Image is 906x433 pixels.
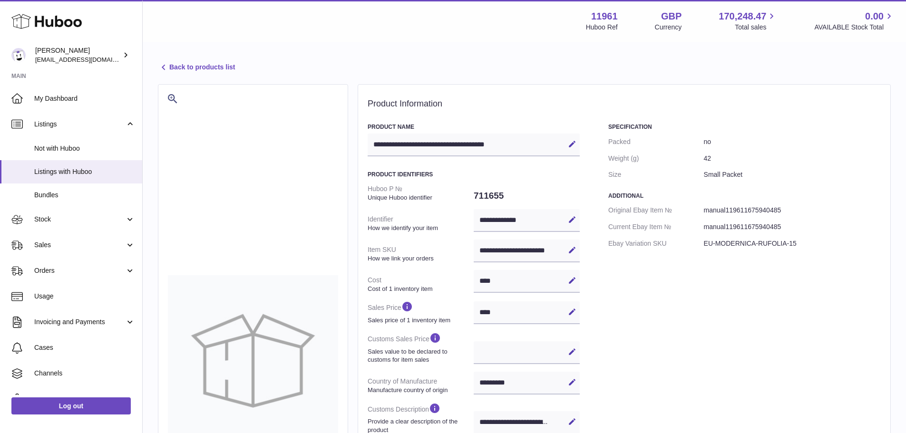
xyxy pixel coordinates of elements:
[35,46,121,64] div: [PERSON_NAME]
[34,318,125,327] span: Invoicing and Payments
[34,266,125,275] span: Orders
[368,328,474,367] dt: Customs Sales Price
[368,285,471,293] strong: Cost of 1 inventory item
[704,219,881,235] dd: manual119611675940485
[34,369,135,378] span: Channels
[35,56,140,63] span: [EMAIL_ADDRESS][DOMAIN_NAME]
[704,150,881,167] dd: 42
[368,373,474,398] dt: Country of Manufacture
[11,397,131,414] a: Log out
[608,202,704,219] dt: Original Ebay Item №
[814,10,895,32] a: 0.00 AVAILABLE Stock Total
[368,211,474,236] dt: Identifier
[368,254,471,263] strong: How we link your orders
[735,23,777,32] span: Total sales
[608,192,881,200] h3: Additional
[655,23,682,32] div: Currency
[34,120,125,129] span: Listings
[34,94,135,103] span: My Dashboard
[368,181,474,205] dt: Huboo P №
[368,193,471,202] strong: Unique Huboo identifier
[368,316,471,325] strong: Sales price of 1 inventory item
[608,166,704,183] dt: Size
[368,347,471,364] strong: Sales value to be declared to customs for item sales
[34,167,135,176] span: Listings with Huboo
[586,23,618,32] div: Huboo Ref
[704,235,881,252] dd: EU-MODERNICA-RUFOLIA-15
[158,62,235,73] a: Back to products list
[661,10,682,23] strong: GBP
[704,134,881,150] dd: no
[814,23,895,32] span: AVAILABLE Stock Total
[719,10,766,23] span: 170,248.47
[474,186,580,206] dd: 711655
[719,10,777,32] a: 170,248.47 Total sales
[704,202,881,219] dd: manual119611675940485
[368,224,471,232] strong: How we identify your item
[608,150,704,167] dt: Weight (g)
[608,134,704,150] dt: Packed
[34,215,125,224] span: Stock
[704,166,881,183] dd: Small Packet
[368,241,474,266] dt: Item SKU
[368,123,580,131] h3: Product Name
[34,191,135,200] span: Bundles
[608,123,881,131] h3: Specification
[34,292,135,301] span: Usage
[608,235,704,252] dt: Ebay Variation SKU
[591,10,618,23] strong: 11961
[34,395,135,404] span: Settings
[368,171,580,178] h3: Product Identifiers
[608,219,704,235] dt: Current Ebay Item №
[368,386,471,395] strong: Manufacture country of origin
[34,241,125,250] span: Sales
[368,99,881,109] h2: Product Information
[368,297,474,328] dt: Sales Price
[34,343,135,352] span: Cases
[34,144,135,153] span: Not with Huboo
[865,10,884,23] span: 0.00
[11,48,26,62] img: internalAdmin-11961@internal.huboo.com
[368,272,474,297] dt: Cost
